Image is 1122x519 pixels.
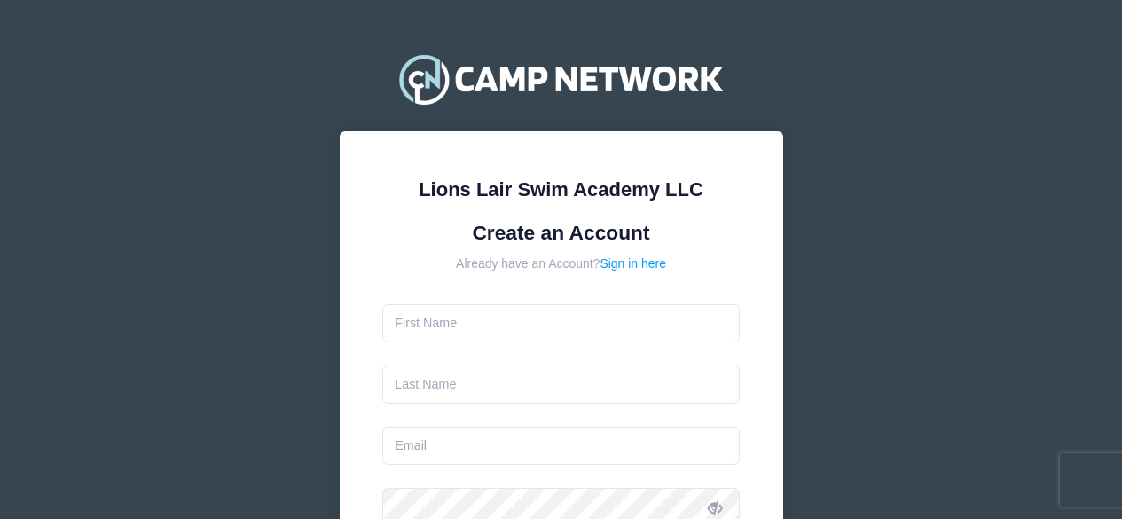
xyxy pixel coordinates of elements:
input: Email [382,427,740,465]
h1: Create an Account [382,221,740,245]
input: Last Name [382,366,740,404]
input: First Name [382,304,740,342]
img: Camp Network [391,43,730,114]
div: Already have an Account? [382,255,740,273]
div: Lions Lair Swim Academy LLC [382,175,740,204]
a: Sign in here [600,256,666,271]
